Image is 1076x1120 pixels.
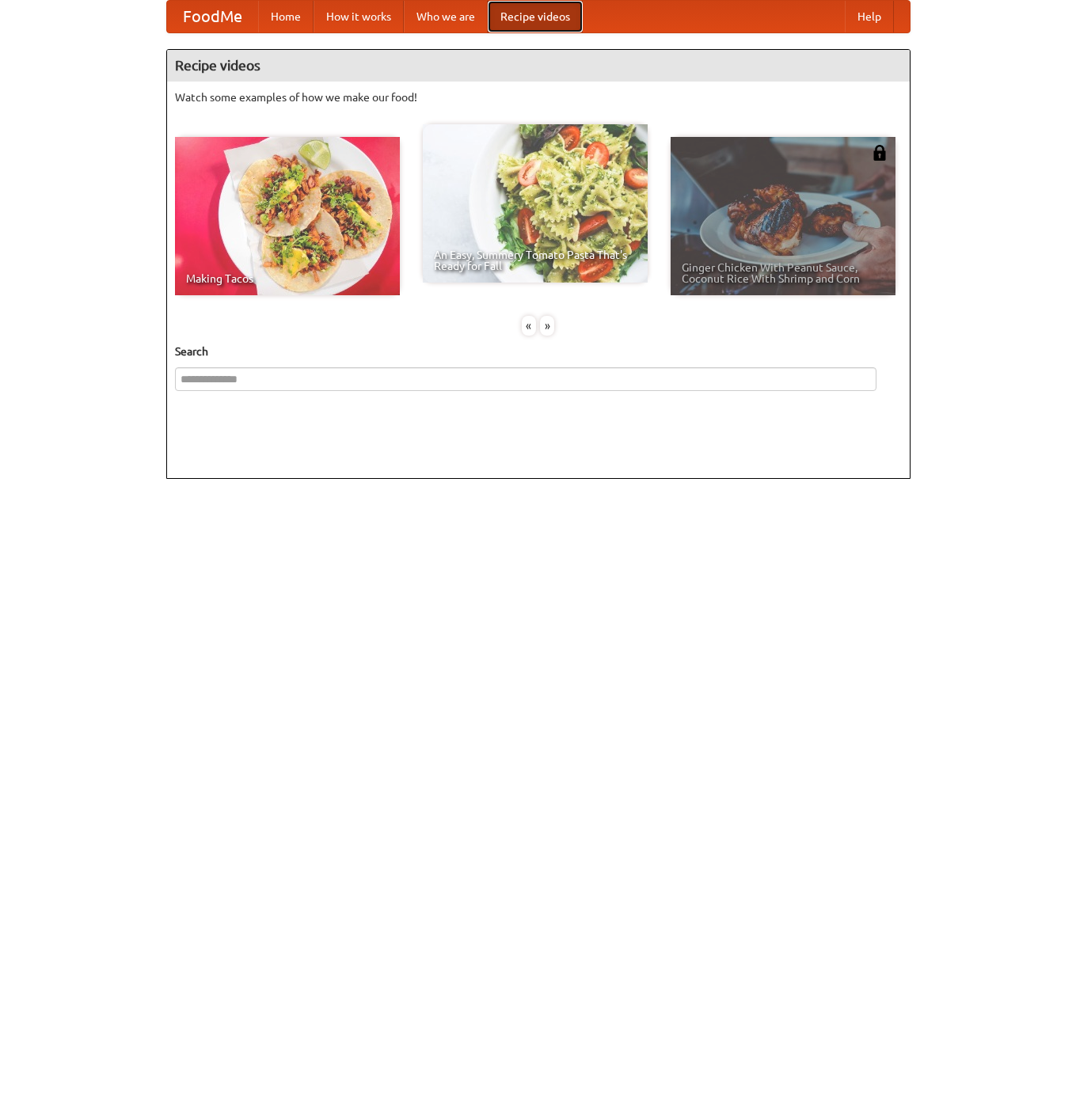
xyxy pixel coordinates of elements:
span: Making Tacos [186,273,389,284]
a: Who we are [404,1,488,32]
a: Help [845,1,894,32]
a: Making Tacos [175,137,400,295]
img: 483408.png [872,145,888,161]
a: How it works [314,1,404,32]
a: An Easy, Summery Tomato Pasta That's Ready for Fall [423,124,648,283]
div: » [540,316,554,336]
a: FoodMe [167,1,258,32]
h4: Recipe videos [167,50,910,82]
p: Watch some examples of how we make our food! [175,89,902,105]
div: « [522,316,536,336]
h5: Search [175,344,902,359]
a: Home [258,1,314,32]
a: Recipe videos [488,1,583,32]
span: An Easy, Summery Tomato Pasta That's Ready for Fall [434,249,637,271]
